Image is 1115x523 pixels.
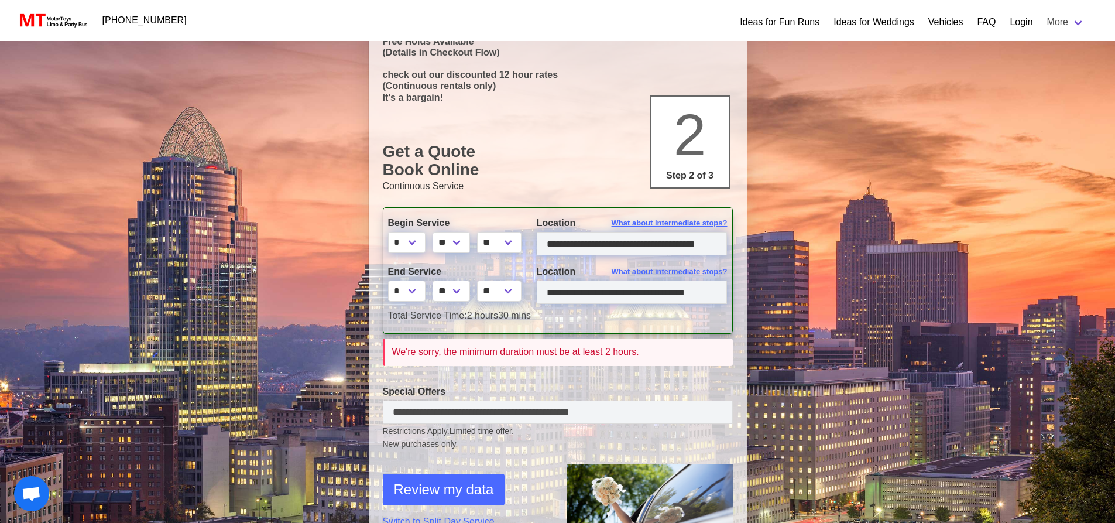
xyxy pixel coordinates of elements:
a: Vehicles [928,15,963,29]
span: Review my data [394,479,494,500]
p: Free Holds Available [383,36,733,47]
label: Begin Service [388,216,519,230]
h1: Get a Quote Book Online [383,142,733,179]
span: Location [537,218,576,228]
a: Ideas for Fun Runs [740,15,819,29]
p: Continuous Service [383,179,733,193]
a: FAQ [977,15,996,29]
span: What about intermediate stops? [612,266,728,278]
div: 2 hours [379,309,736,323]
button: Review my data [383,474,505,505]
span: What about intermediate stops? [612,217,728,229]
div: We're sorry, the minimum duration must be at least 2 hours. [392,346,726,358]
small: Restrictions Apply. [383,426,733,450]
p: (Continuous rentals only) [383,80,733,91]
label: End Service [388,265,519,279]
a: Ideas for Weddings [833,15,914,29]
span: 30 mins [498,310,531,320]
img: MotorToys Logo [16,12,88,29]
div: Open chat [14,476,49,511]
span: New purchases only. [383,438,733,450]
a: [PHONE_NUMBER] [95,9,194,32]
p: (Details in Checkout Flow) [383,47,733,58]
a: Login [1010,15,1032,29]
p: It's a bargain! [383,92,733,103]
span: Total Service Time: [388,310,467,320]
a: More [1040,11,1092,34]
span: Limited time offer. [450,425,514,437]
span: 2 [674,102,706,168]
span: Location [537,266,576,276]
label: Special Offers [383,385,733,399]
p: check out our discounted 12 hour rates [383,69,733,80]
p: Step 2 of 3 [656,169,724,183]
